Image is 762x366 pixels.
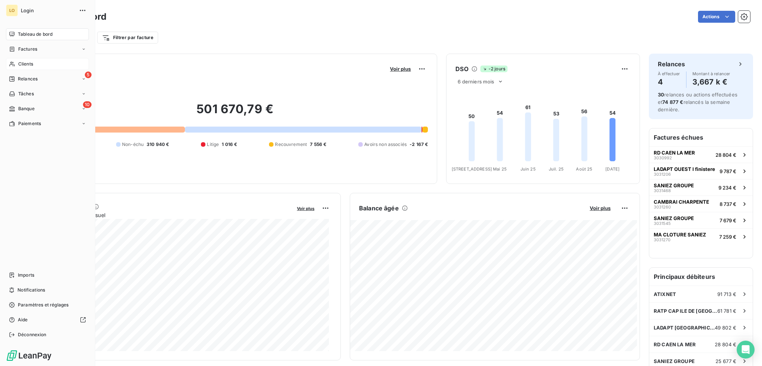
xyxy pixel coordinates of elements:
[715,358,736,364] span: 25 677 €
[654,308,717,314] span: RATP CAP ILE DE [GEOGRAPHIC_DATA]
[654,166,715,172] span: LADAPT OUEST I finistere
[658,71,680,76] span: À effectuer
[658,60,685,69] h6: Relances
[698,11,735,23] button: Actions
[658,92,664,98] span: 30
[649,179,753,195] button: SANIEZ GROUPE30314689 234 €
[649,228,753,245] button: MA CLOTURE SANIEZ30312707 259 €
[654,150,695,156] span: RD CAEN LA MER
[18,331,47,338] span: Déconnexion
[147,141,169,148] span: 310 940 €
[720,217,736,223] span: 7 679 €
[549,166,564,172] tspan: Juil. 25
[654,156,672,160] span: 3030992
[493,166,507,172] tspan: Mai 25
[359,204,399,213] h6: Balance âgée
[692,76,730,88] h4: 3,667 k €
[590,205,611,211] span: Voir plus
[452,166,492,172] tspan: [STREET_ADDRESS]
[654,215,694,221] span: SANIEZ GROUPE
[21,7,74,13] span: Login
[654,358,695,364] span: SANIEZ GROUPE
[17,287,45,293] span: Notifications
[658,92,737,112] span: relances ou actions effectuées et relancés la semaine dernière.
[654,238,670,242] span: 3031270
[737,341,755,359] div: Open Intercom Messenger
[207,141,219,148] span: Litige
[42,102,428,124] h2: 501 670,79 €
[455,64,468,73] h6: DSO
[719,234,736,240] span: 7 259 €
[654,232,706,238] span: MA CLOTURE SANIEZ
[717,308,736,314] span: 61 781 €
[18,76,38,82] span: Relances
[480,66,508,72] span: -2 jours
[388,66,413,72] button: Voir plus
[715,341,736,347] span: 28 804 €
[18,90,34,97] span: Tâches
[18,302,68,308] span: Paramètres et réglages
[521,166,536,172] tspan: Juin 25
[649,163,753,179] button: LADAPT OUEST I finistere30312069 787 €
[654,188,671,193] span: 3031468
[85,71,92,78] span: 5
[18,31,52,38] span: Tableau de bord
[654,341,696,347] span: RD CAEN LA MER
[649,268,753,286] h6: Principaux débiteurs
[649,195,753,212] button: CAMBRAI CHARPENTE30312608 737 €
[658,76,680,88] h4: 4
[720,201,736,207] span: 8 737 €
[275,141,307,148] span: Recouvrement
[295,205,317,211] button: Voir plus
[97,32,158,44] button: Filtrer par facture
[654,325,715,331] span: LADAPT [GEOGRAPHIC_DATA] ([GEOGRAPHIC_DATA])
[720,168,736,174] span: 9 787 €
[717,291,736,297] span: 91 713 €
[410,141,428,148] span: -2 167 €
[297,206,314,211] span: Voir plus
[718,185,736,191] span: 9 234 €
[458,79,494,85] span: 6 derniers mois
[18,105,35,112] span: Banque
[649,146,753,163] button: RD CAEN LA MER303099228 804 €
[715,152,736,158] span: 28 804 €
[222,141,237,148] span: 1 016 €
[576,166,593,172] tspan: Août 25
[18,61,33,67] span: Clients
[649,212,753,228] button: SANIEZ GROUPE30315457 679 €
[6,350,52,362] img: Logo LeanPay
[654,199,709,205] span: CAMBRAI CHARPENTE
[606,166,620,172] tspan: [DATE]
[83,101,92,108] span: 10
[654,172,671,176] span: 3031206
[122,141,144,148] span: Non-échu
[6,314,89,326] a: Aide
[364,141,407,148] span: Avoirs non associés
[654,221,671,226] span: 3031545
[654,182,694,188] span: SANIEZ GROUPE
[42,211,292,219] span: Chiffre d'affaires mensuel
[587,205,613,211] button: Voir plus
[18,46,37,52] span: Factures
[649,128,753,146] h6: Factures échues
[310,141,326,148] span: 7 556 €
[654,205,671,209] span: 3031260
[390,66,411,72] span: Voir plus
[692,71,730,76] span: Montant à relancer
[18,272,34,279] span: Imports
[18,316,28,323] span: Aide
[662,99,683,105] span: 74 877 €
[6,4,18,16] div: LO
[18,120,41,127] span: Paiements
[715,325,736,331] span: 49 802 €
[654,291,676,297] span: ATIXNET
